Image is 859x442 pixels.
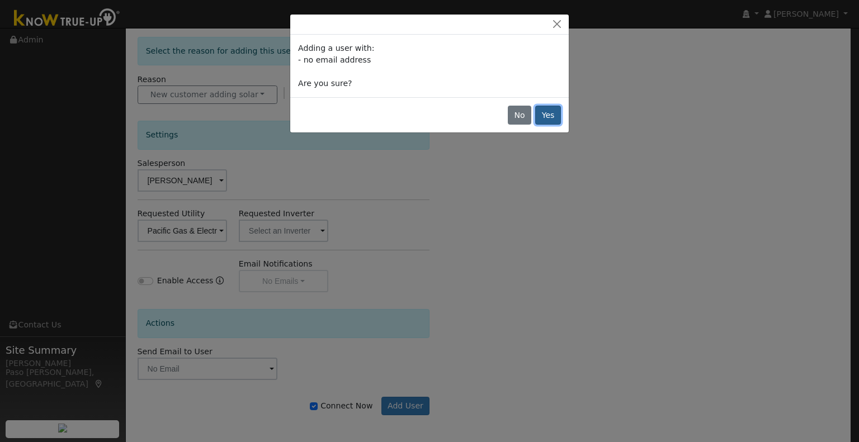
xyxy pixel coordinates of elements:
[298,79,352,88] span: Are you sure?
[549,18,565,30] button: Close
[535,106,561,125] button: Yes
[298,55,371,64] span: - no email address
[508,106,531,125] button: No
[298,44,374,53] span: Adding a user with:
